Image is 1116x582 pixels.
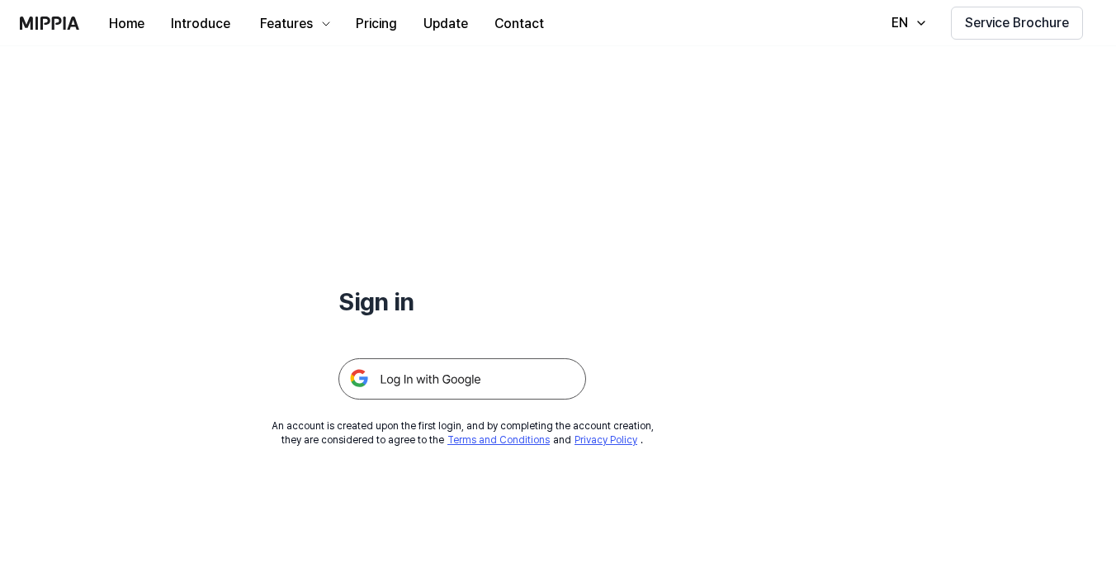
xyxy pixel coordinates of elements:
[20,17,79,30] img: logo
[410,7,481,40] button: Update
[158,7,244,40] button: Introduce
[338,358,586,400] img: 구글 로그인 버튼
[951,7,1083,40] button: Service Brochure
[338,284,586,319] h1: Sign in
[575,434,637,446] a: Privacy Policy
[888,13,911,33] div: EN
[272,419,654,447] div: An account is created upon the first login, and by completing the account creation, they are cons...
[257,14,316,34] div: Features
[96,7,158,40] button: Home
[244,7,343,40] button: Features
[410,1,481,46] a: Update
[481,7,557,40] button: Contact
[447,434,550,446] a: Terms and Conditions
[875,7,938,40] button: EN
[343,7,410,40] button: Pricing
